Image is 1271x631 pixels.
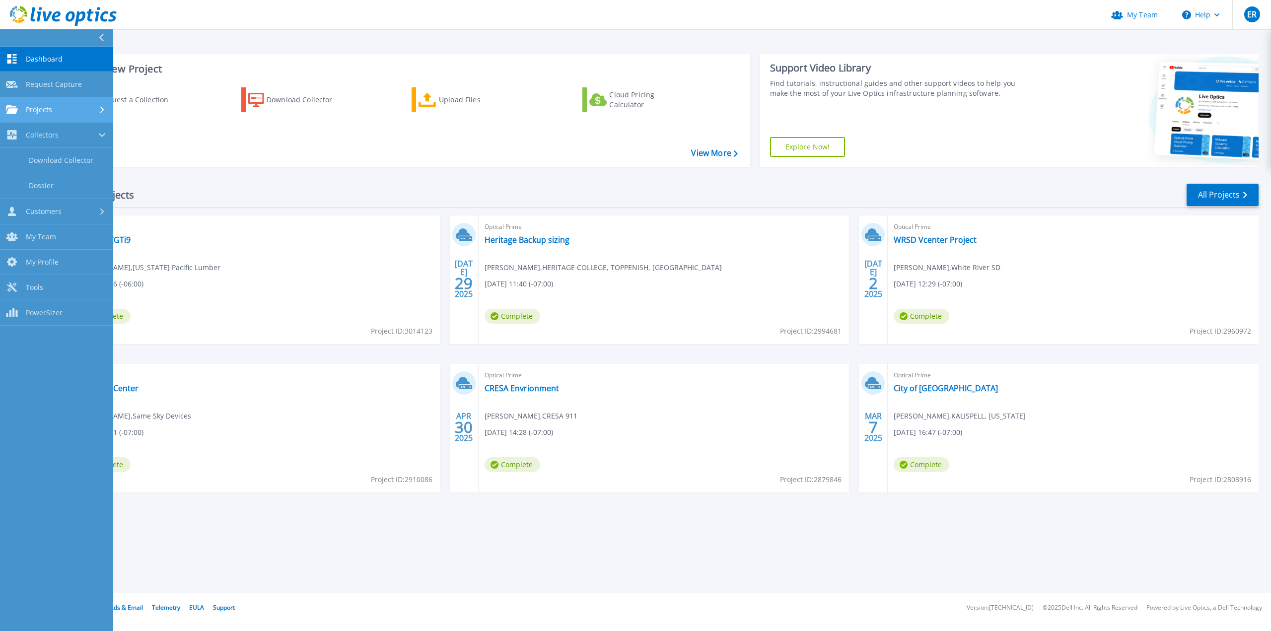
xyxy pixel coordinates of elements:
span: [PERSON_NAME] , Same Sky Devices [75,411,191,421]
span: [PERSON_NAME] , White River SD [894,262,1000,273]
span: Dashboard [26,55,63,64]
li: © 2025 Dell Inc. All Rights Reserved [1043,605,1137,611]
span: [DATE] 16:47 (-07:00) [894,427,962,438]
span: Complete [894,457,949,472]
span: Complete [894,309,949,324]
span: Optical Prime [485,370,844,381]
div: Cloud Pricing Calculator [609,90,689,110]
div: Request a Collection [99,90,178,110]
span: Customers [26,207,62,216]
span: Projects [26,105,52,114]
span: ER [1247,10,1257,18]
span: Complete [485,457,540,472]
span: Project ID: 3014123 [371,326,432,337]
div: APR 2025 [454,409,473,445]
span: [PERSON_NAME] , KALISPELL, [US_STATE] [894,411,1026,421]
span: 7 [869,423,878,431]
span: Collectors [26,131,59,140]
span: Project ID: 2879846 [780,474,842,485]
a: Request a Collection [71,87,181,112]
span: My Team [26,232,56,241]
div: Find tutorials, instructional guides and other support videos to help you make the most of your L... [770,78,1028,98]
a: Support [213,603,235,612]
span: [PERSON_NAME] , [US_STATE] Pacific Lumber [75,262,220,273]
span: Project ID: 2960972 [1190,326,1251,337]
div: Download Collector [267,90,346,110]
span: 2 [869,279,878,287]
span: Complete [485,309,540,324]
span: Request Capture [26,80,82,89]
span: PowerSizer [26,308,63,317]
span: Optical Prime [75,221,434,232]
span: Optical Prime [75,370,434,381]
a: Heritage Backup sizing [485,235,569,245]
a: All Projects [1187,184,1259,206]
div: Support Video Library [770,62,1028,74]
span: Tools [26,283,43,292]
span: Optical Prime [894,370,1253,381]
h3: Start a New Project [71,64,737,74]
span: [DATE] 14:28 (-07:00) [485,427,553,438]
span: 29 [455,279,473,287]
a: EULA [189,603,204,612]
span: [DATE] 11:40 (-07:00) [485,279,553,289]
a: WRSD Vcenter Project [894,235,977,245]
span: 30 [455,423,473,431]
span: [DATE] 12:29 (-07:00) [894,279,962,289]
span: Optical Prime [894,221,1253,232]
a: Ads & Email [110,603,143,612]
div: Upload Files [439,90,518,110]
a: Explore Now! [770,137,846,157]
li: Version: [TECHNICAL_ID] [967,605,1034,611]
a: Telemetry [152,603,180,612]
span: Optical Prime [485,221,844,232]
span: My Profile [26,258,59,267]
div: [DATE] 2025 [454,261,473,297]
a: CRESA Envrionment [485,383,559,393]
span: Project ID: 2910086 [371,474,432,485]
a: City of [GEOGRAPHIC_DATA] [894,383,998,393]
div: MAR 2025 [864,409,883,445]
span: Project ID: 2994681 [780,326,842,337]
span: Project ID: 2808916 [1190,474,1251,485]
li: Powered by Live Optics, a Dell Technology [1146,605,1262,611]
span: [PERSON_NAME] , CRESA 911 [485,411,577,421]
span: [PERSON_NAME] , HERITAGE COLLEGE, TOPPENISH, [GEOGRAPHIC_DATA] [485,262,722,273]
a: Download Collector [241,87,352,112]
a: Upload Files [412,87,522,112]
div: [DATE] 2025 [864,261,883,297]
a: View More [691,148,737,158]
a: Cloud Pricing Calculator [582,87,693,112]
